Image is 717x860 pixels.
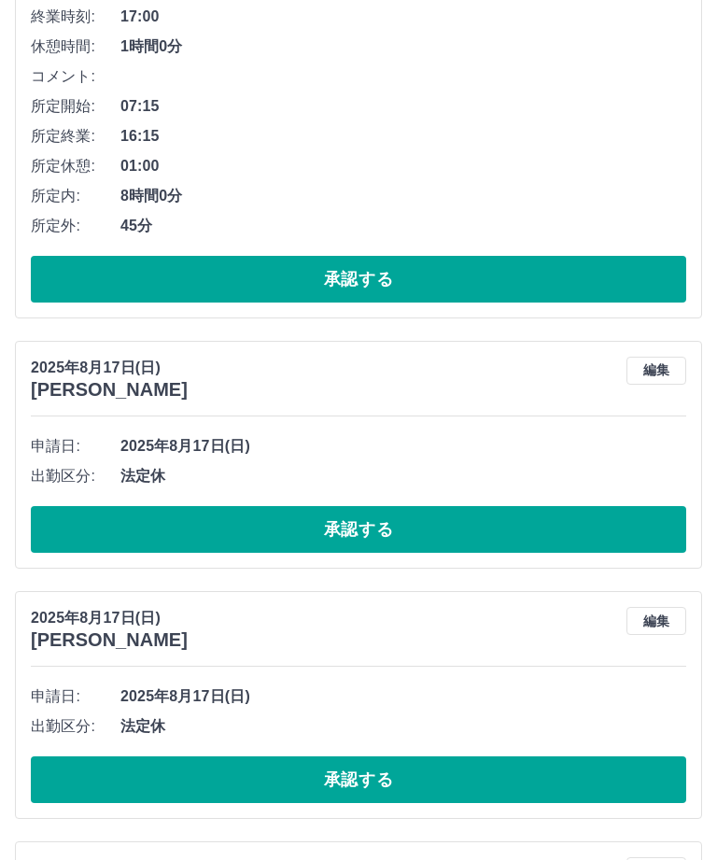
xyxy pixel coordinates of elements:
[31,756,686,803] button: 承認する
[120,435,686,458] span: 2025年8月17日(日)
[31,715,120,738] span: 出勤区分:
[31,185,120,207] span: 所定内:
[120,185,686,207] span: 8時間0分
[120,35,686,58] span: 1時間0分
[120,6,686,28] span: 17:00
[120,125,686,148] span: 16:15
[31,379,188,401] h3: [PERSON_NAME]
[120,215,686,237] span: 45分
[120,685,686,708] span: 2025年8月17日(日)
[120,155,686,177] span: 01:00
[31,215,120,237] span: 所定外:
[31,65,120,88] span: コメント:
[31,629,188,651] h3: [PERSON_NAME]
[31,465,120,487] span: 出勤区分:
[626,357,686,385] button: 編集
[31,6,120,28] span: 終業時刻:
[31,125,120,148] span: 所定終業:
[31,155,120,177] span: 所定休憩:
[31,607,188,629] p: 2025年8月17日(日)
[120,465,686,487] span: 法定休
[31,35,120,58] span: 休憩時間:
[31,357,188,379] p: 2025年8月17日(日)
[31,685,120,708] span: 申請日:
[120,95,686,118] span: 07:15
[626,607,686,635] button: 編集
[31,256,686,303] button: 承認する
[31,506,686,553] button: 承認する
[31,435,120,458] span: 申請日:
[31,95,120,118] span: 所定開始:
[120,715,686,738] span: 法定休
